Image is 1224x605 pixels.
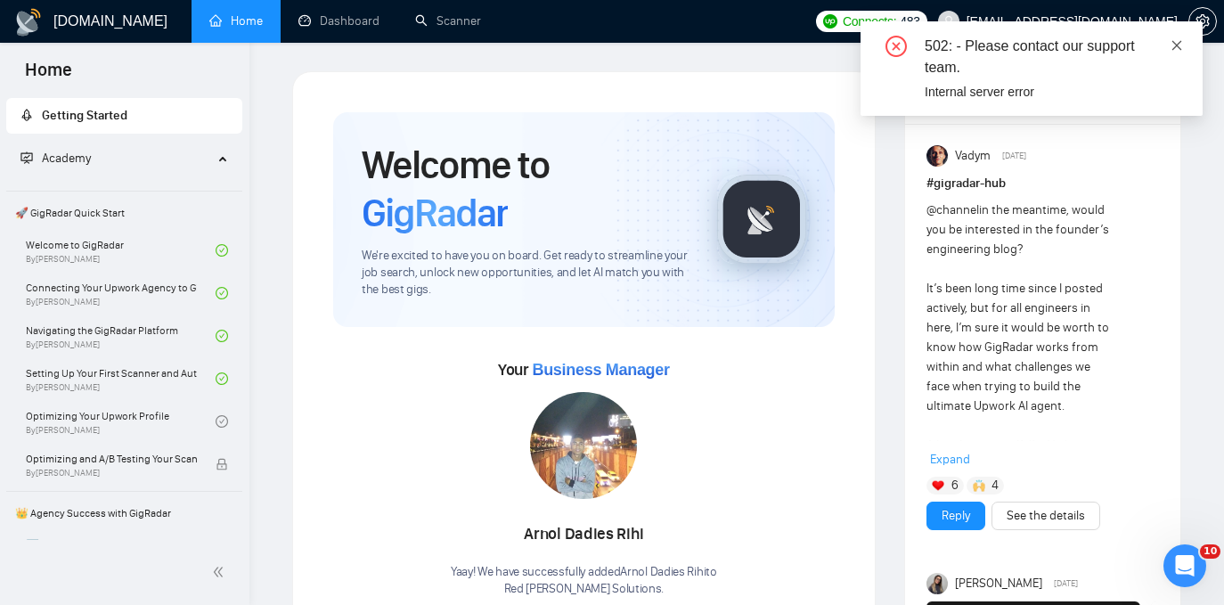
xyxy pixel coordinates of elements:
[20,151,91,166] span: Academy
[8,195,241,231] span: 🚀 GigRadar Quick Start
[1188,14,1217,29] a: setting
[8,495,241,531] span: 👑 Agency Success with GigRadar
[212,563,230,581] span: double-left
[209,13,263,29] a: homeHome
[20,151,33,164] span: fund-projection-screen
[991,502,1100,530] button: See the details
[26,402,216,441] a: Optimizing Your Upwork ProfileBy[PERSON_NAME]
[6,98,242,134] li: Getting Started
[1054,576,1078,592] span: [DATE]
[926,145,948,167] img: Vadym
[530,392,637,499] img: 1700147841633-IMG-20231106-WA0051.jpg
[362,248,689,298] span: We're excited to have you on board. Get ready to streamline your job search, unlock new opportuni...
[14,8,43,37] img: logo
[498,360,670,380] span: Your
[216,415,228,428] span: check-circle
[11,57,86,94] span: Home
[926,174,1159,193] h1: # gigradar-hub
[362,189,508,237] span: GigRadar
[823,14,837,29] img: upwork-logo.png
[451,564,717,598] div: Yaay! We have successfully added Arnol Dadies Rihi to
[26,468,197,478] span: By [PERSON_NAME]
[26,531,216,570] a: 1️⃣ Start Here
[26,450,197,468] span: Optimizing and A/B Testing Your Scanner for Better Results
[955,574,1042,593] span: [PERSON_NAME]
[932,479,944,492] img: ❤️
[843,12,896,31] span: Connects:
[216,287,228,299] span: check-circle
[955,146,991,166] span: Vadym
[451,519,717,550] div: Arnol Dadies Rihi
[717,175,806,264] img: gigradar-logo.png
[942,15,955,28] span: user
[42,108,127,123] span: Getting Started
[20,109,33,121] span: rocket
[216,330,228,342] span: check-circle
[942,506,970,526] a: Reply
[216,372,228,385] span: check-circle
[900,12,919,31] span: 483
[1188,7,1217,36] button: setting
[930,452,970,467] span: Expand
[216,458,228,470] span: lock
[42,151,91,166] span: Academy
[973,479,985,492] img: 🙌
[951,477,959,495] span: 6
[1200,544,1220,559] span: 10
[362,141,689,237] h1: Welcome to
[26,359,216,398] a: Setting Up Your First Scanner and Auto-BidderBy[PERSON_NAME]
[1189,14,1216,29] span: setting
[991,477,999,495] span: 4
[1002,148,1026,164] span: [DATE]
[885,36,907,57] span: close-circle
[26,274,216,313] a: Connecting Your Upwork Agency to GigRadarBy[PERSON_NAME]
[1171,39,1183,52] span: close
[216,244,228,257] span: check-circle
[1163,544,1206,587] iframe: Intercom live chat
[926,202,979,217] span: @channel
[925,82,1181,102] div: Internal server error
[298,13,379,29] a: dashboardDashboard
[451,581,717,598] p: Red [PERSON_NAME] Solutions .
[415,13,481,29] a: searchScanner
[26,231,216,270] a: Welcome to GigRadarBy[PERSON_NAME]
[1007,506,1085,526] a: See the details
[926,573,948,594] img: Mariia Heshka
[926,502,985,530] button: Reply
[26,316,216,356] a: Navigating the GigRadar PlatformBy[PERSON_NAME]
[532,361,669,379] span: Business Manager
[925,36,1181,78] div: 502: - Please contact our support team.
